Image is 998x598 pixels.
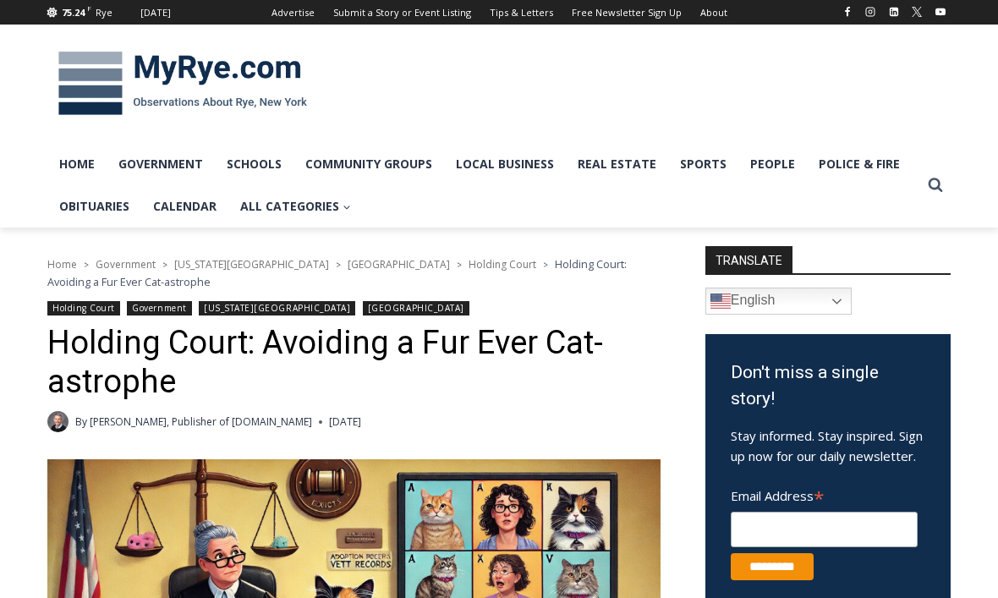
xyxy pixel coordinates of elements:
a: English [705,288,852,315]
span: Holding Court: Avoiding a Fur Ever Cat-astrophe [47,256,627,288]
span: F [87,3,91,13]
a: Government [127,301,191,315]
h1: Holding Court: Avoiding a Fur Ever Cat-astrophe [47,324,661,401]
a: Police & Fire [807,143,912,185]
a: Schools [215,143,293,185]
nav: Breadcrumbs [47,255,661,290]
a: [GEOGRAPHIC_DATA] [363,301,469,315]
span: > [457,259,462,271]
a: Home [47,257,77,272]
a: Local Business [444,143,566,185]
strong: TRANSLATE [705,246,792,273]
a: [GEOGRAPHIC_DATA] [348,257,450,272]
a: Real Estate [566,143,668,185]
div: Rye [96,5,112,20]
a: All Categories [228,185,363,228]
time: [DATE] [329,414,361,430]
nav: Primary Navigation [47,143,920,228]
span: By [75,414,87,430]
label: Email Address [731,479,918,509]
a: People [738,143,807,185]
a: Holding Court [469,257,536,272]
a: Facebook [837,2,858,22]
a: Calendar [141,185,228,228]
a: Author image [47,411,69,432]
a: X [907,2,927,22]
span: > [336,259,341,271]
img: MyRye.com [47,40,318,128]
div: [DATE] [140,5,171,20]
a: Government [96,257,156,272]
a: Sports [668,143,738,185]
span: 75.24 [62,6,85,19]
img: en [710,291,731,311]
span: > [543,259,548,271]
a: Home [47,143,107,185]
span: > [162,259,167,271]
a: YouTube [930,2,951,22]
a: [PERSON_NAME], Publisher of [DOMAIN_NAME] [90,414,312,429]
a: Linkedin [884,2,904,22]
span: All Categories [240,197,351,216]
a: [US_STATE][GEOGRAPHIC_DATA] [199,301,355,315]
span: > [84,259,89,271]
button: View Search Form [920,170,951,200]
a: [US_STATE][GEOGRAPHIC_DATA] [174,257,329,272]
a: Obituaries [47,185,141,228]
a: Holding Court [47,301,120,315]
a: Instagram [860,2,880,22]
a: Community Groups [293,143,444,185]
h3: Don't miss a single story! [731,359,925,413]
a: Government [107,143,215,185]
p: Stay informed. Stay inspired. Sign up now for our daily newsletter. [731,425,925,466]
